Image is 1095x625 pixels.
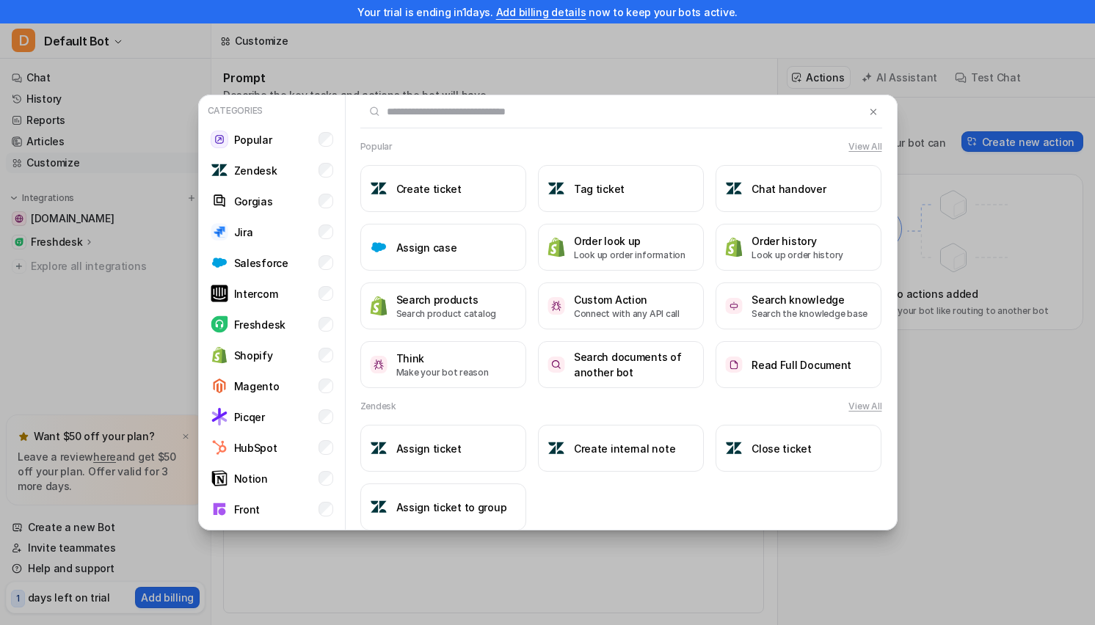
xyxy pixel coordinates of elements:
[396,441,462,456] h3: Assign ticket
[360,165,526,212] button: Create ticketCreate ticket
[574,233,685,249] h3: Order look up
[574,292,680,307] h3: Custom Action
[360,140,393,153] h2: Popular
[716,165,881,212] button: Chat handoverChat handover
[574,249,685,262] p: Look up order information
[234,379,280,394] p: Magento
[538,341,704,388] button: Search documents of another botSearch documents of another bot
[547,237,565,257] img: Order look up
[725,439,743,457] img: Close ticket
[547,439,565,457] img: Create internal note
[725,298,743,315] img: Search knowledge
[234,471,268,486] p: Notion
[234,348,273,363] p: Shopify
[370,238,388,256] img: Assign case
[234,224,253,240] p: Jira
[848,400,881,413] button: View All
[716,425,881,472] button: Close ticketClose ticket
[752,357,851,373] h3: Read Full Document
[396,500,507,515] h3: Assign ticket to group
[360,282,526,329] button: Search productsSearch productsSearch product catalog
[547,180,565,197] img: Tag ticket
[725,357,743,373] img: Read Full Document
[370,296,388,315] img: Search products
[752,292,867,307] h3: Search knowledge
[547,357,565,373] img: Search documents of another bot
[716,224,881,271] button: Order historyOrder historyLook up order history
[752,249,843,262] p: Look up order history
[234,163,277,178] p: Zendesk
[752,181,826,197] h3: Chat handover
[396,240,457,255] h3: Assign case
[538,282,704,329] button: Custom ActionCustom ActionConnect with any API call
[234,502,261,517] p: Front
[370,180,388,197] img: Create ticket
[360,341,526,388] button: ThinkThinkMake your bot reason
[370,439,388,457] img: Assign ticket
[234,286,278,301] p: Intercom
[848,140,881,153] button: View All
[396,292,497,307] h3: Search products
[716,341,881,388] button: Read Full DocumentRead Full Document
[205,101,339,120] p: Categories
[574,181,625,197] h3: Tag ticket
[574,349,694,380] h3: Search documents of another bot
[725,180,743,197] img: Chat handover
[234,132,272,147] p: Popular
[234,409,265,425] p: Picqer
[538,224,704,271] button: Order look upOrder look upLook up order information
[716,282,881,329] button: Search knowledgeSearch knowledgeSearch the knowledge base
[234,194,273,209] p: Gorgias
[370,356,388,373] img: Think
[396,307,497,321] p: Search product catalog
[752,307,867,321] p: Search the knowledge base
[396,366,489,379] p: Make your bot reason
[396,351,489,366] h3: Think
[752,441,812,456] h3: Close ticket
[538,165,704,212] button: Tag ticketTag ticket
[234,255,288,271] p: Salesforce
[360,224,526,271] button: Assign caseAssign case
[396,181,462,197] h3: Create ticket
[370,498,388,516] img: Assign ticket to group
[360,483,526,530] button: Assign ticket to groupAssign ticket to group
[538,425,704,472] button: Create internal noteCreate internal note
[574,307,680,321] p: Connect with any API call
[547,297,565,314] img: Custom Action
[752,233,843,249] h3: Order history
[574,441,675,456] h3: Create internal note
[725,237,743,257] img: Order history
[234,317,285,332] p: Freshdesk
[360,425,526,472] button: Assign ticketAssign ticket
[234,440,277,456] p: HubSpot
[360,400,396,413] h2: Zendesk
